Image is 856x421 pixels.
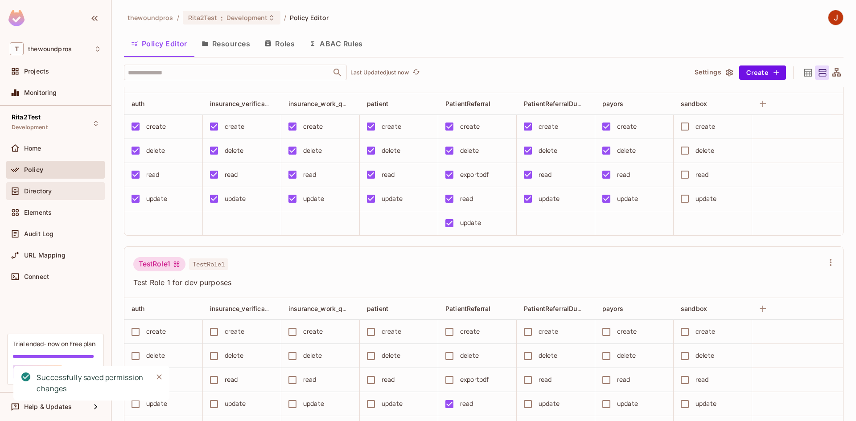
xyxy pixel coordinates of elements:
[409,67,421,78] span: Click to refresh data
[617,146,636,155] div: delete
[210,99,276,108] span: insurance_verification
[303,170,317,180] div: read
[617,351,636,360] div: delete
[382,327,401,336] div: create
[124,33,194,55] button: Policy Editor
[695,375,709,384] div: read
[617,170,630,180] div: read
[12,114,41,121] span: Rita2Test
[225,146,243,155] div: delete
[695,194,716,204] div: update
[382,399,403,409] div: update
[382,375,395,384] div: read
[24,252,66,259] span: URL Mapping
[210,304,276,313] span: insurance_verification
[225,399,246,409] div: update
[460,351,479,360] div: delete
[695,170,709,180] div: read
[412,68,420,77] span: refresh
[382,122,401,131] div: create
[303,375,317,384] div: read
[460,146,479,155] div: delete
[225,351,243,360] div: delete
[303,146,322,155] div: delete
[302,33,370,55] button: ABAC Rules
[225,375,238,384] div: read
[695,146,714,155] div: delete
[303,122,323,131] div: create
[331,66,344,79] button: Open
[303,351,322,360] div: delete
[13,339,95,348] div: Trial ended- now on Free plan
[539,170,552,180] div: read
[146,122,166,131] div: create
[194,33,257,55] button: Resources
[445,305,490,312] span: PatientReferral
[617,122,637,131] div: create
[695,122,715,131] div: create
[24,166,43,173] span: Policy
[132,100,145,107] span: auth
[382,351,400,360] div: delete
[382,170,395,180] div: read
[146,170,160,180] div: read
[460,122,480,131] div: create
[539,399,560,409] div: update
[303,399,324,409] div: update
[146,351,165,360] div: delete
[350,69,409,76] p: Last Updated just now
[602,305,623,312] span: payors
[24,188,52,195] span: Directory
[37,372,145,394] div: Successfully saved permission changes
[460,194,473,204] div: read
[367,100,388,107] span: patient
[695,327,715,336] div: create
[691,65,736,80] button: Settings
[602,100,623,107] span: payors
[133,257,185,271] div: TestRole1
[8,10,25,26] img: SReyMgAAAABJRU5ErkJggg==
[367,305,388,312] span: patient
[617,399,638,409] div: update
[681,305,707,312] span: sandbox
[617,194,638,204] div: update
[24,273,49,280] span: Connect
[617,327,637,336] div: create
[539,327,558,336] div: create
[177,13,179,22] li: /
[146,194,167,204] div: update
[617,375,630,384] div: read
[24,230,53,237] span: Audit Log
[303,194,324,204] div: update
[189,258,228,270] span: TestRole1
[226,13,267,22] span: Development
[225,122,244,131] div: create
[695,399,716,409] div: update
[524,99,592,108] span: PatientReferralDummy
[10,42,24,55] span: T
[460,327,480,336] div: create
[445,100,490,107] span: PatientReferral
[225,327,244,336] div: create
[146,146,165,155] div: delete
[539,351,557,360] div: delete
[128,13,173,22] span: the active workspace
[382,146,400,155] div: delete
[460,170,489,180] div: exportpdf
[28,45,72,53] span: Workspace: thewoundpros
[225,170,238,180] div: read
[524,304,592,313] span: PatientReferralDummy
[739,65,786,80] button: Create
[220,14,223,21] span: :
[152,370,166,384] button: Close
[382,194,403,204] div: update
[24,68,49,75] span: Projects
[146,399,167,409] div: update
[411,67,421,78] button: refresh
[24,145,41,152] span: Home
[303,327,323,336] div: create
[460,375,489,384] div: exportpdf
[146,327,166,336] div: create
[132,305,145,312] span: auth
[539,375,552,384] div: read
